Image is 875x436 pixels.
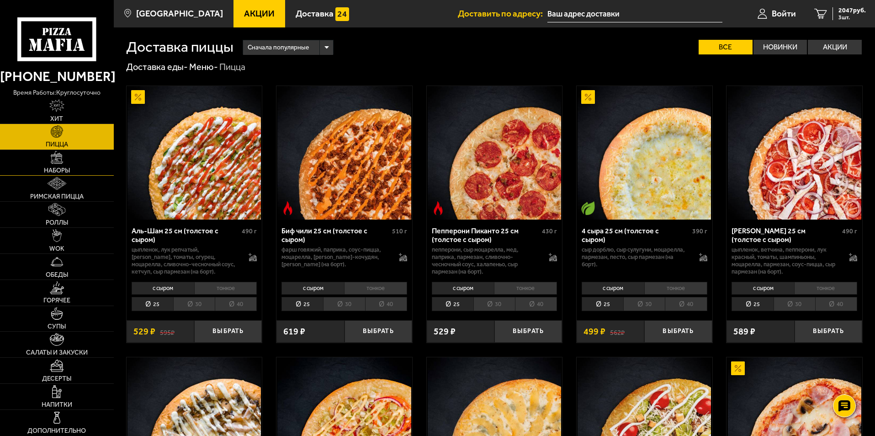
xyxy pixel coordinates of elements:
img: Острое блюдо [431,201,445,215]
li: тонкое [794,282,857,295]
span: Супы [48,323,66,330]
li: 25 [281,297,323,311]
div: Аль-Шам 25 см (толстое с сыром) [132,226,240,244]
p: цыпленок, ветчина, пепперони, лук красный, томаты, шампиньоны, моцарелла, пармезан, соус-пицца, с... [732,246,840,275]
span: 2047 руб. [838,7,866,14]
span: 490 г [842,227,857,235]
li: 30 [173,297,215,311]
span: Наборы [44,167,70,174]
span: 490 г [242,227,257,235]
p: сыр дорблю, сыр сулугуни, моцарелла, пармезан, песто, сыр пармезан (на борт). [582,246,690,268]
span: Напитки [42,402,72,408]
span: Обеды [46,272,68,278]
li: с сыром [582,282,644,295]
p: цыпленок, лук репчатый, [PERSON_NAME], томаты, огурец, моцарелла, сливочно-чесночный соус, кетчуп... [132,246,240,275]
span: 430 г [542,227,557,235]
span: Доставка [296,9,334,18]
li: 30 [774,297,815,311]
button: Выбрать [494,320,562,343]
img: Вегетарианское блюдо [581,201,595,215]
li: тонкое [194,282,257,295]
img: Пепперони Пиканто 25 см (толстое с сыром) [428,86,561,220]
span: 589 ₽ [733,327,755,336]
li: тонкое [644,282,707,295]
li: 40 [815,297,857,311]
span: Доставить по адресу: [458,9,547,18]
p: фарш говяжий, паприка, соус-пицца, моцарелла, [PERSON_NAME]-кочудян, [PERSON_NAME] (на борт). [281,246,390,268]
s: 562 ₽ [610,327,625,336]
img: Акционный [581,90,595,104]
li: 25 [432,297,473,311]
span: Салаты и закуски [26,350,88,356]
img: Биф чили 25 см (толстое с сыром) [277,86,411,220]
li: 30 [323,297,365,311]
img: Острое блюдо [281,201,295,215]
input: Ваш адрес доставки [547,5,722,22]
img: 15daf4d41897b9f0e9f617042186c801.svg [335,7,349,21]
li: с сыром [132,282,194,295]
li: 40 [215,297,257,311]
li: тонкое [494,282,557,295]
s: 595 ₽ [160,327,175,336]
label: Акции [808,40,862,54]
a: Острое блюдоБиф чили 25 см (толстое с сыром) [276,86,412,220]
label: Все [699,40,753,54]
span: Акции [244,9,275,18]
label: Новинки [753,40,807,54]
a: Острое блюдоПепперони Пиканто 25 см (толстое с сыром) [427,86,562,220]
a: Доставка еды- [126,61,188,72]
span: Римская пицца [30,194,84,200]
span: [GEOGRAPHIC_DATA] [136,9,223,18]
li: 30 [623,297,665,311]
span: Сначала популярные [248,39,309,56]
li: с сыром [732,282,794,295]
span: 510 г [392,227,407,235]
img: Акционный [731,361,745,375]
span: 529 ₽ [133,327,155,336]
a: АкционныйАль-Шам 25 см (толстое с сыром) [127,86,262,220]
li: 25 [582,297,623,311]
span: 390 г [692,227,707,235]
button: Выбрать [644,320,712,343]
li: с сыром [432,282,494,295]
div: Пепперони Пиканто 25 см (толстое с сыром) [432,226,540,244]
img: Акционный [131,90,145,104]
span: 3 шт. [838,15,866,20]
li: тонкое [344,282,407,295]
span: 619 ₽ [283,327,305,336]
span: Войти [772,9,796,18]
a: Меню- [189,61,218,72]
span: WOK [49,246,64,252]
button: Выбрать [194,320,262,343]
h1: Доставка пиццы [126,40,233,54]
button: Выбрать [795,320,862,343]
li: 40 [365,297,407,311]
li: 25 [732,297,773,311]
span: 499 ₽ [583,327,605,336]
span: Пицца [46,141,68,148]
li: с сыром [281,282,344,295]
span: 529 ₽ [434,327,456,336]
img: Петровская 25 см (толстое с сыром) [728,86,861,220]
li: 25 [132,297,173,311]
img: 4 сыра 25 см (толстое с сыром) [578,86,711,220]
li: 40 [665,297,707,311]
li: 30 [473,297,515,311]
a: АкционныйВегетарианское блюдо4 сыра 25 см (толстое с сыром) [577,86,712,220]
div: Биф чили 25 см (толстое с сыром) [281,226,390,244]
span: Десерты [42,376,71,382]
img: Аль-Шам 25 см (толстое с сыром) [127,86,261,220]
span: Роллы [46,220,68,226]
span: Дополнительно [27,428,86,434]
p: пепперони, сыр Моцарелла, мед, паприка, пармезан, сливочно-чесночный соус, халапеньо, сыр пармеза... [432,246,540,275]
li: 40 [515,297,557,311]
span: Хит [50,116,63,122]
div: Пицца [219,61,245,73]
span: Горячее [43,297,70,304]
a: Петровская 25 см (толстое с сыром) [727,86,862,220]
button: Выбрать [345,320,412,343]
div: 4 сыра 25 см (толстое с сыром) [582,226,690,244]
div: [PERSON_NAME] 25 см (толстое с сыром) [732,226,840,244]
